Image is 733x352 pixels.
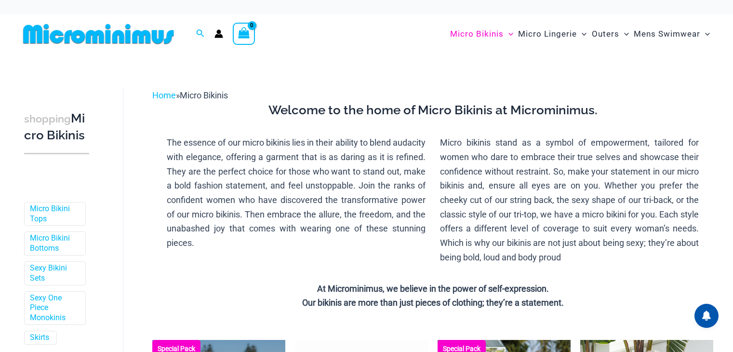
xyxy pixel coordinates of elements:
span: Menu Toggle [577,22,586,46]
p: Micro bikinis stand as a symbol of empowerment, tailored for women who dare to embrace their true... [440,135,699,264]
span: Menu Toggle [619,22,629,46]
a: Micro Bikini Tops [30,204,78,224]
span: Outers [592,22,619,46]
a: Micro Bikini Bottoms [30,233,78,254]
span: Micro Lingerie [518,22,577,46]
a: Home [152,90,176,100]
a: Account icon link [214,29,223,38]
strong: Our bikinis are more than just pieces of clothing; they’re a statement. [302,298,564,308]
h3: Welcome to the home of Micro Bikinis at Microminimus. [160,102,706,119]
a: View Shopping Cart, empty [233,23,255,45]
a: Micro BikinisMenu ToggleMenu Toggle [448,19,516,49]
nav: Site Navigation [446,18,714,50]
span: Mens Swimwear [634,22,700,46]
a: Micro LingerieMenu ToggleMenu Toggle [516,19,589,49]
span: Micro Bikinis [450,22,504,46]
h3: Micro Bikinis [24,110,89,144]
span: Micro Bikinis [180,90,228,100]
span: Menu Toggle [504,22,513,46]
a: Search icon link [196,28,205,40]
p: The essence of our micro bikinis lies in their ability to blend audacity with elegance, offering ... [167,135,426,250]
strong: At Microminimus, we believe in the power of self-expression. [317,284,549,294]
a: Mens SwimwearMenu ToggleMenu Toggle [631,19,712,49]
img: MM SHOP LOGO FLAT [19,23,178,45]
a: Sexy Bikini Sets [30,263,78,284]
a: Sexy One Piece Monokinis [30,293,78,323]
span: » [152,90,228,100]
span: Menu Toggle [700,22,710,46]
span: shopping [24,113,71,125]
a: OutersMenu ToggleMenu Toggle [589,19,631,49]
a: Skirts [30,333,49,343]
